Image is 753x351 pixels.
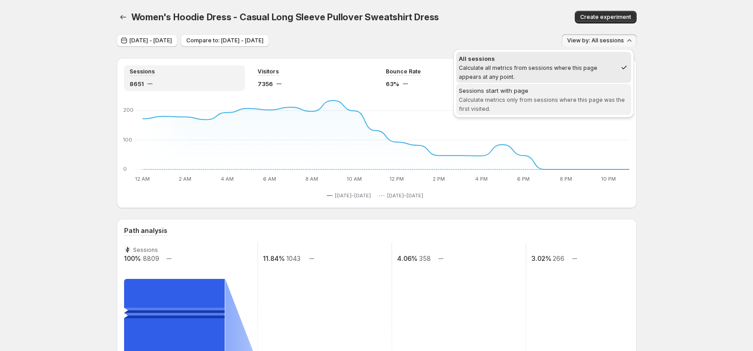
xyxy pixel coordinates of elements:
button: [DATE]–[DATE] [327,190,374,201]
span: [DATE]–[DATE] [335,192,371,199]
h3: Path analysis [124,226,167,235]
text: 8 AM [305,176,318,182]
text: 2 AM [178,176,191,182]
text: 12 AM [135,176,150,182]
span: Calculate all metrics from sessions where this page appears at any point. [459,64,597,80]
span: View by: All sessions [567,37,624,44]
text: 8 PM [559,176,572,182]
text: 266 [553,255,564,262]
text: 6 AM [263,176,276,182]
span: Sessions [129,68,155,75]
button: View by: All sessions [562,34,637,47]
text: 200 [123,107,134,113]
button: Compare to: [DATE] - [DATE] [181,34,269,47]
text: 100 [123,137,132,143]
text: 3.02% [531,255,551,262]
text: 1043 [286,255,300,262]
span: 63% [386,79,399,88]
span: 7356 [258,79,273,88]
text: 8809 [143,255,159,262]
text: 10 AM [346,176,361,182]
div: Sessions start with page [459,86,628,95]
text: 12 PM [389,176,403,182]
span: Bounce Rate [386,68,421,75]
text: Sessions [133,246,158,253]
div: All sessions [459,54,617,63]
span: Visitors [258,68,279,75]
text: 11.84% [263,255,284,262]
button: [DATE] - [DATE] [117,34,177,47]
span: Calculate metrics only from sessions where this page was the first visited. [459,96,625,112]
text: 100% [124,255,141,262]
span: [DATE] - [DATE] [129,37,172,44]
text: 10 PM [601,176,615,182]
text: 4 PM [475,176,487,182]
span: Women's Hoodie Dress - Casual Long Sleeve Pullover Sweatshirt Dress [131,12,439,23]
text: 4.06% [397,255,417,262]
text: 4 AM [220,176,233,182]
button: [DATE]–[DATE] [379,190,427,201]
span: 8651 [129,79,144,88]
span: [DATE]–[DATE] [387,192,423,199]
text: 358 [419,255,430,262]
text: 6 PM [517,176,530,182]
text: 2 PM [433,176,445,182]
span: Create experiment [580,14,631,21]
span: Compare to: [DATE] - [DATE] [186,37,263,44]
button: Create experiment [575,11,637,23]
text: 0 [123,166,127,172]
